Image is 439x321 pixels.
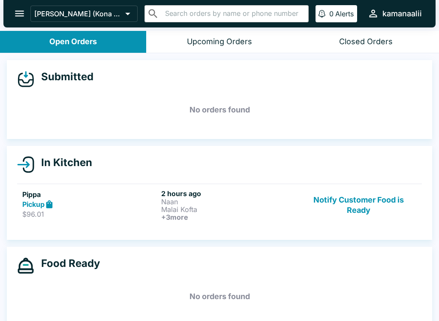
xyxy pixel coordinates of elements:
p: 0 [329,9,334,18]
strong: Pickup [22,200,45,209]
div: Upcoming Orders [187,37,252,47]
h4: Submitted [34,70,93,83]
p: $96.01 [22,210,158,218]
h5: No orders found [17,281,422,312]
input: Search orders by name or phone number [162,8,305,20]
h5: Pippa [22,189,158,200]
button: kamanaalii [364,4,425,23]
button: open drawer [9,3,30,24]
div: Open Orders [49,37,97,47]
a: PippaPickup$96.012 hours agoNaanMalai Kofta+3moreNotify Customer Food is Ready [17,184,422,226]
h6: 2 hours ago [161,189,297,198]
div: Closed Orders [339,37,393,47]
p: Alerts [335,9,354,18]
h5: No orders found [17,94,422,125]
button: [PERSON_NAME] (Kona - [PERSON_NAME] Drive) [30,6,138,22]
div: kamanaalii [382,9,422,19]
p: [PERSON_NAME] (Kona - [PERSON_NAME] Drive) [34,9,122,18]
button: Notify Customer Food is Ready [301,189,417,221]
h4: In Kitchen [34,156,92,169]
h6: + 3 more [161,213,297,221]
p: Naan [161,198,297,206]
p: Malai Kofta [161,206,297,213]
h4: Food Ready [34,257,100,270]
